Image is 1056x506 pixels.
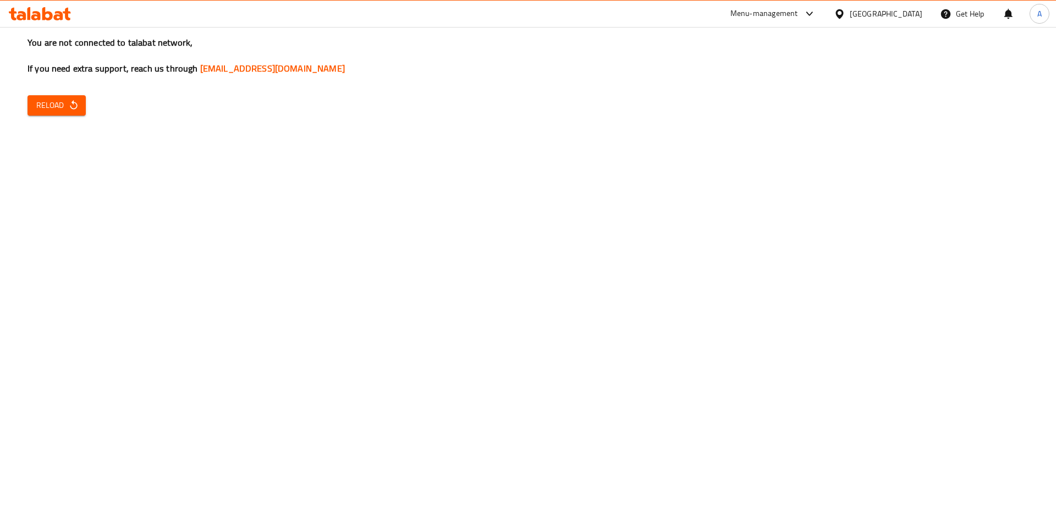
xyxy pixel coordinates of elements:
span: Reload [36,99,77,112]
h3: You are not connected to talabat network, If you need extra support, reach us through [28,36,1028,75]
button: Reload [28,95,86,116]
span: A [1037,8,1042,20]
div: [GEOGRAPHIC_DATA] [850,8,922,20]
a: [EMAIL_ADDRESS][DOMAIN_NAME] [200,60,345,77]
div: Menu-management [730,7,798,20]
